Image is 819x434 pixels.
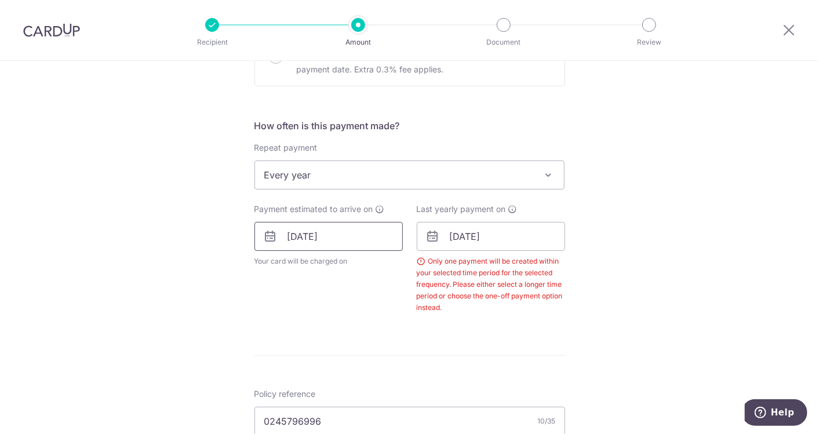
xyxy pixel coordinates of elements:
div: Only one payment will be created within your selected time period for the selected frequency. Ple... [417,256,565,313]
input: DD / MM / YYYY [417,222,565,251]
p: Recipient [169,37,255,48]
h5: How often is this payment made? [254,119,565,133]
label: Repeat payment [254,142,318,154]
p: Document [461,37,547,48]
label: Policy reference [254,388,316,400]
input: DD / MM / YYYY [254,222,403,251]
img: CardUp [23,23,80,37]
span: Last yearly payment on [417,203,506,215]
p: Amount [315,37,401,48]
p: Your card will be charged one business day before the selected payment date. Extra 0.3% fee applies. [297,49,551,76]
div: 10/35 [538,415,556,427]
span: Payment estimated to arrive on [254,203,373,215]
span: Your card will be charged on [254,256,403,267]
p: Review [606,37,692,48]
span: Every year [255,161,565,189]
iframe: Opens a widget where you can find more information [745,399,807,428]
span: Every year [254,161,565,189]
